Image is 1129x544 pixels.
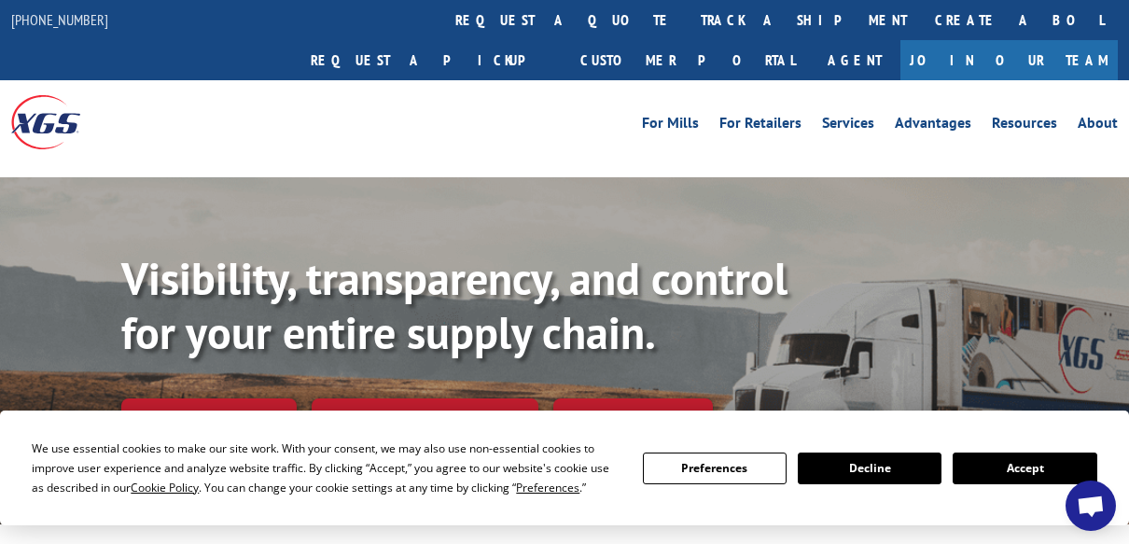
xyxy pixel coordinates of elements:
[719,116,801,136] a: For Retailers
[895,116,971,136] a: Advantages
[312,398,538,439] a: Calculate transit time
[121,398,297,438] a: Track shipment
[798,453,941,484] button: Decline
[900,40,1118,80] a: Join Our Team
[11,10,108,29] a: [PHONE_NUMBER]
[1066,481,1116,531] a: Open chat
[553,398,713,439] a: XGS ASSISTANT
[643,453,787,484] button: Preferences
[822,116,874,136] a: Services
[516,480,579,495] span: Preferences
[32,439,620,497] div: We use essential cookies to make our site work. With your consent, we may also use non-essential ...
[809,40,900,80] a: Agent
[131,480,199,495] span: Cookie Policy
[953,453,1096,484] button: Accept
[642,116,699,136] a: For Mills
[1078,116,1118,136] a: About
[297,40,566,80] a: Request a pickup
[566,40,809,80] a: Customer Portal
[992,116,1057,136] a: Resources
[121,249,788,361] b: Visibility, transparency, and control for your entire supply chain.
